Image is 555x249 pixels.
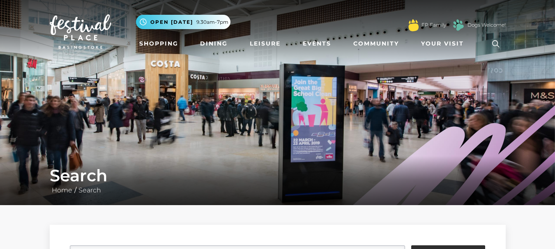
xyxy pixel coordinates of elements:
a: Leisure [246,36,284,51]
a: Community [350,36,402,51]
a: Shopping [136,36,182,51]
span: Open [DATE] [150,18,193,26]
a: FP Family [421,21,446,29]
a: Home [50,186,74,194]
a: Events [299,36,334,51]
span: 9.30am-7pm [196,18,228,26]
a: Dining [197,36,231,51]
div: / [44,166,512,195]
a: Your Visit [418,36,471,51]
a: Dogs Welcome! [467,21,506,29]
h1: Search [50,166,506,185]
button: Open [DATE] 9.30am-7pm [136,15,230,29]
span: Your Visit [421,39,464,48]
img: Festival Place Logo [50,14,111,49]
a: Search [76,186,103,194]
